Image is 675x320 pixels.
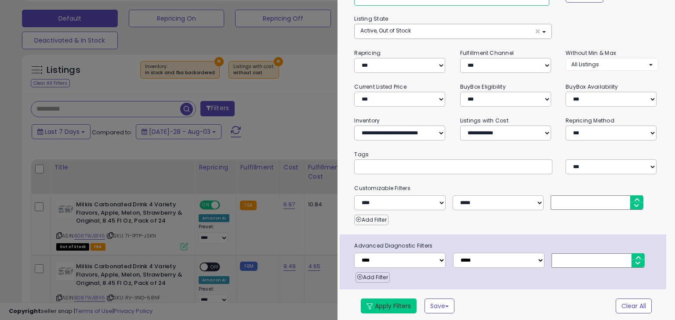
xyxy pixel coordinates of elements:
span: Advanced Diagnostic Filters [348,241,666,251]
small: BuyBox Eligibility [460,83,506,90]
small: Customizable Filters [348,183,664,193]
button: Active, Out of Stock × [355,24,551,39]
small: Tags [348,150,664,159]
button: Clear All [616,298,652,313]
small: Fulfillment Channel [460,49,514,57]
span: Active, Out of Stock [360,27,411,34]
button: Add Filter [354,215,388,225]
small: BuyBox Availability [566,83,618,90]
button: Add Filter [356,272,389,283]
button: Save [425,298,454,313]
button: Apply Filters [361,298,417,313]
small: Repricing Method [566,117,614,124]
button: All Listings [566,58,658,71]
small: Current Listed Price [354,83,406,90]
span: × [535,27,541,36]
small: Without Min & Max [566,49,616,57]
small: Inventory [354,117,380,124]
span: All Listings [571,61,599,68]
small: Listings with Cost [460,117,508,124]
small: Listing State [354,15,388,22]
small: Repricing [354,49,381,57]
